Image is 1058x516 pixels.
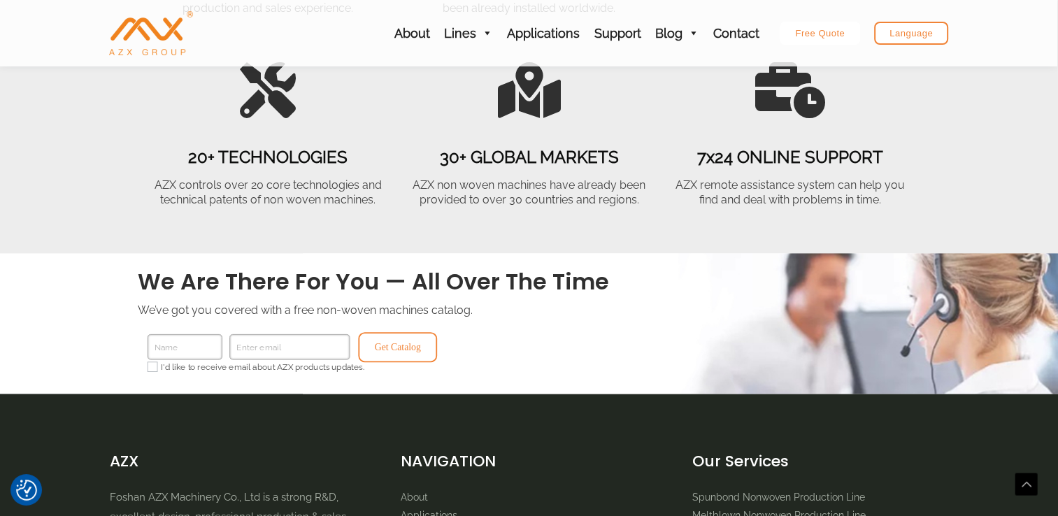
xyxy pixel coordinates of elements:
h3: We are there for you — all over the time [138,267,921,296]
a: Free Quote [780,22,860,45]
div: 30+ GLOBAL MARKETS [406,146,652,168]
a: Language [874,22,948,45]
img: Revisit consent button [16,480,37,501]
label: I'd like to receive email about AZX products updates. [147,362,385,373]
a: Spunbond Nonwoven Production Line [692,492,865,503]
h2: NAVIGATION [401,450,657,473]
button: Consent Preferences [16,480,37,501]
h2: Our Services [692,450,949,473]
p: AZX non woven machines have already been provided to over 30 countries and regions. [406,178,652,208]
div: 7x24 ONLINE SUPPORT [666,146,913,168]
a: About [401,492,428,503]
p: We’ve got you covered with a free non-woven machines catalog. [138,303,921,318]
button: Get Catalog [358,332,437,362]
p: AZX controls over 20 core technologies and technical patents of non woven machines. [145,178,392,208]
div: 20+ TECHNOLOGIES [145,146,392,168]
input: Name [147,334,222,359]
a: AZX Nonwoven Machine [109,26,193,39]
p: AZX remote assistance system can help you find and deal with problems in time. [666,178,913,208]
input: Enter email [229,334,350,359]
input: I'd like to receive email about AZX products updates. [147,361,157,371]
h2: AZX [110,450,366,473]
